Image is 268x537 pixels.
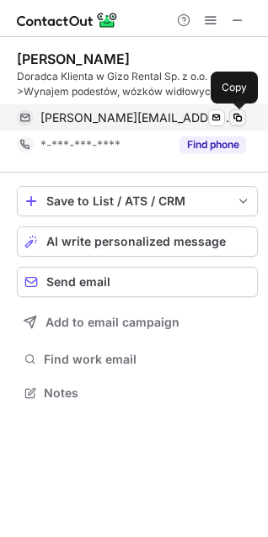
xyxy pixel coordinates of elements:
[46,235,226,248] span: AI write personalized message
[46,194,228,208] div: Save to List / ATS / CRM
[40,110,233,125] span: [PERSON_NAME][EMAIL_ADDRESS][DOMAIN_NAME]
[17,348,258,371] button: Find work email
[44,385,251,401] span: Notes
[46,275,110,289] span: Send email
[17,267,258,297] button: Send email
[17,381,258,405] button: Notes
[17,69,258,99] div: Doradca Klienta w Gizo Rental Sp. z o.o. ------>Wynajem podestów, wózków widłowych, ładowarek tel...
[17,186,258,216] button: save-profile-one-click
[180,136,246,153] button: Reveal Button
[17,307,258,338] button: Add to email campaign
[44,352,251,367] span: Find work email
[17,226,258,257] button: AI write personalized message
[17,10,118,30] img: ContactOut v5.3.10
[46,316,180,329] span: Add to email campaign
[17,51,130,67] div: [PERSON_NAME]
